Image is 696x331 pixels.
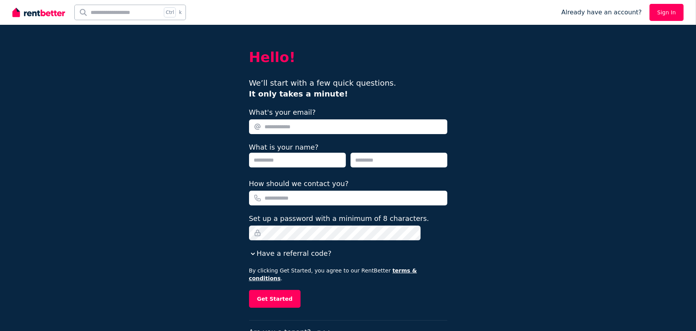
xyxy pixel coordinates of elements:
[561,8,642,17] span: Already have an account?
[249,213,429,224] label: Set up a password with a minimum of 8 characters.
[249,50,447,65] h2: Hello!
[249,143,319,151] label: What is your name?
[249,267,447,282] p: By clicking Get Started, you agree to our RentBetter .
[249,267,417,281] a: terms & conditions
[249,78,396,98] span: We’ll start with a few quick questions.
[12,7,65,18] img: RentBetter
[249,89,348,98] b: It only takes a minute!
[249,248,332,259] button: Have a referral code?
[164,7,176,17] span: Ctrl
[179,9,182,16] span: k
[249,178,349,189] label: How should we contact you?
[249,107,316,118] label: What's your email?
[650,4,684,21] a: Sign In
[249,290,301,308] button: Get Started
